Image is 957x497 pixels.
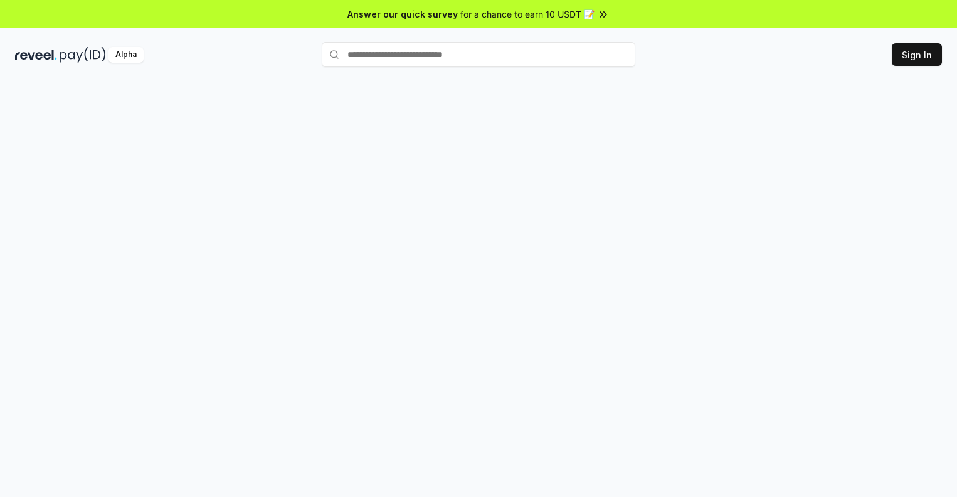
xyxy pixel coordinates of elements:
[460,8,595,21] span: for a chance to earn 10 USDT 📝
[60,47,106,63] img: pay_id
[108,47,144,63] div: Alpha
[347,8,458,21] span: Answer our quick survey
[892,43,942,66] button: Sign In
[15,47,57,63] img: reveel_dark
